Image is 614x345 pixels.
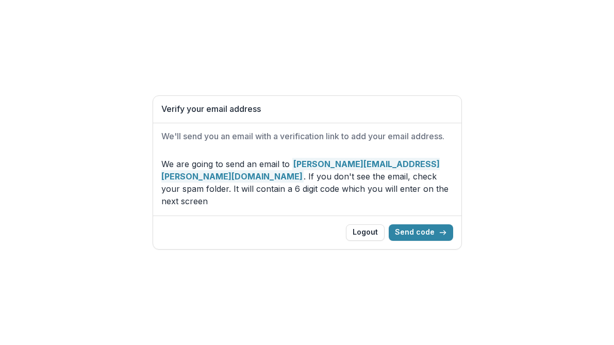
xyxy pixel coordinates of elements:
[161,132,453,141] h2: We'll send you an email with a verification link to add your email address.
[346,224,385,241] button: Logout
[161,158,440,183] strong: [PERSON_NAME][EMAIL_ADDRESS][PERSON_NAME][DOMAIN_NAME]
[389,224,453,241] button: Send code
[161,158,453,207] p: We are going to send an email to . If you don't see the email, check your spam folder. It will co...
[161,104,453,114] h1: Verify your email address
